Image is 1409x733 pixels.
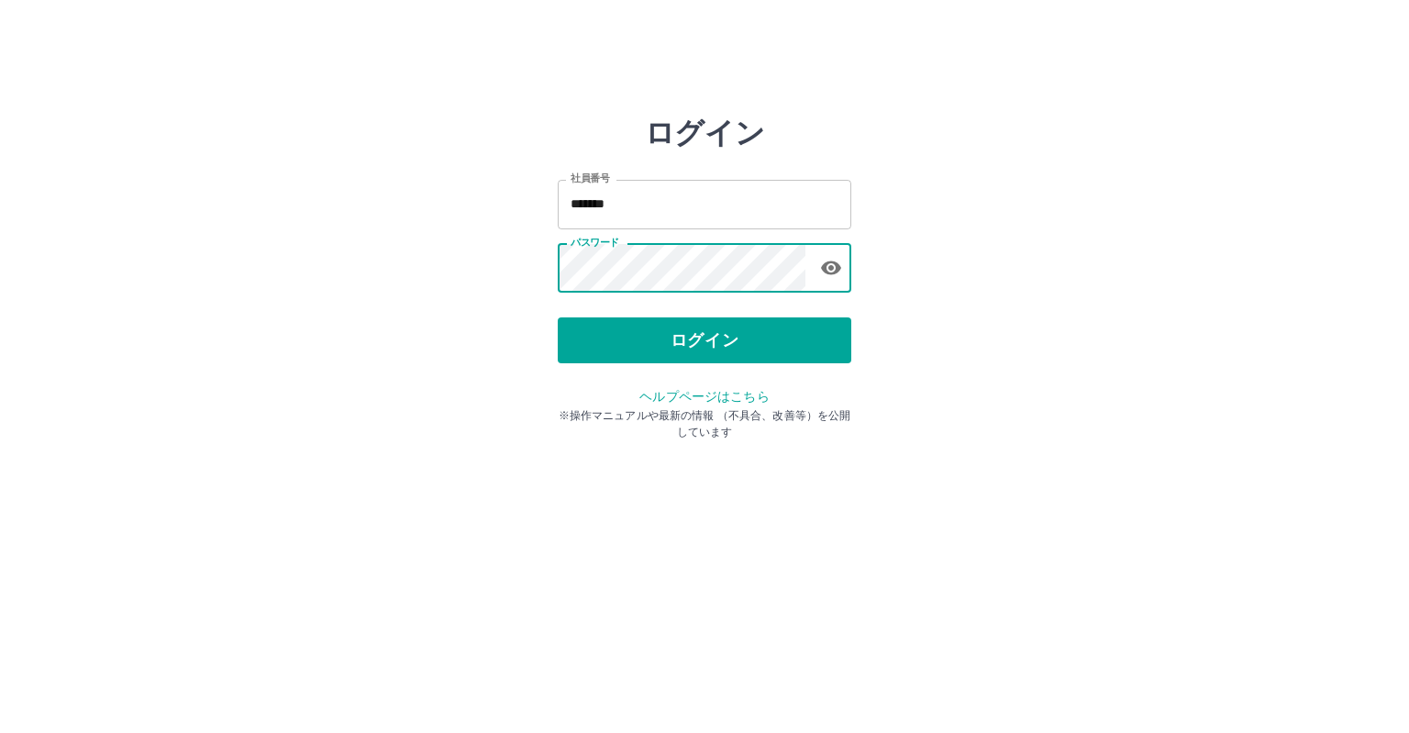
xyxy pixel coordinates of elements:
[571,172,609,185] label: 社員番号
[558,317,851,363] button: ログイン
[645,116,765,150] h2: ログイン
[571,236,619,250] label: パスワード
[639,389,769,404] a: ヘルプページはこちら
[558,407,851,440] p: ※操作マニュアルや最新の情報 （不具合、改善等）を公開しています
